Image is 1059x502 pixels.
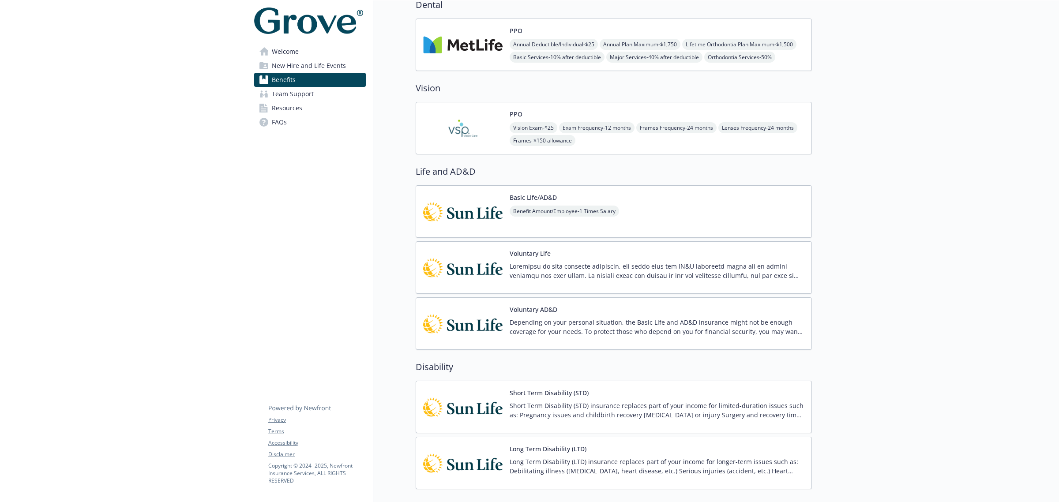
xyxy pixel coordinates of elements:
p: Short Term Disability (STD) insurance replaces part of your income for limited-duration issues su... [510,401,804,420]
span: FAQs [272,115,287,129]
img: Sun Life Financial carrier logo [423,388,503,426]
img: Vision Service Plan carrier logo [423,109,503,147]
img: Sun Life Financial carrier logo [423,193,503,230]
button: PPO [510,26,522,35]
span: Vision Exam - $25 [510,122,557,133]
span: Resources [272,101,302,115]
p: Depending on your personal situation, the Basic Life and AD&D insurance might not be enough cover... [510,318,804,336]
span: Lenses Frequency - 24 months [718,122,797,133]
span: Annual Plan Maximum - $1,750 [600,39,680,50]
a: Benefits [254,73,366,87]
button: Basic Life/AD&D [510,193,557,202]
img: Sun Life Financial carrier logo [423,305,503,342]
a: Team Support [254,87,366,101]
p: Long Term Disability (LTD) insurance replaces part of your income for longer-term issues such as:... [510,457,804,476]
span: Frames - $150 allowance [510,135,575,146]
a: Terms [268,427,365,435]
img: Sun Life Financial carrier logo [423,444,503,482]
span: Major Services - 40% after deductible [606,52,702,63]
span: Benefit Amount/Employee - 1 Times Salary [510,206,619,217]
h2: Vision [416,82,812,95]
button: Short Term Disability (STD) [510,388,589,397]
p: Loremipsu do sita consecte adipiscin, eli seddo eius tem IN&U laboreetd magna ali en admini venia... [510,262,804,280]
button: PPO [510,109,522,119]
button: Voluntary Life [510,249,551,258]
button: Long Term Disability (LTD) [510,444,586,453]
span: Frames Frequency - 24 months [636,122,717,133]
span: New Hire and Life Events [272,59,346,73]
span: Annual Deductible/Individual - $25 [510,39,598,50]
span: Exam Frequency - 12 months [559,122,635,133]
h2: Disability [416,360,812,374]
span: Team Support [272,87,314,101]
img: Metlife Inc carrier logo [423,26,503,64]
a: Welcome [254,45,366,59]
a: Disclaimer [268,450,365,458]
button: Voluntary AD&D [510,305,557,314]
a: Privacy [268,416,365,424]
a: FAQs [254,115,366,129]
a: Resources [254,101,366,115]
p: Copyright © 2024 - 2025 , Newfront Insurance Services, ALL RIGHTS RESERVED [268,462,365,484]
span: Lifetime Orthodontia Plan Maximum - $1,500 [682,39,796,50]
span: Orthodontia Services - 50% [704,52,775,63]
a: New Hire and Life Events [254,59,366,73]
a: Accessibility [268,439,365,447]
h2: Life and AD&D [416,165,812,178]
img: Sun Life Financial carrier logo [423,249,503,286]
span: Welcome [272,45,299,59]
span: Basic Services - 10% after deductible [510,52,605,63]
span: Benefits [272,73,296,87]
